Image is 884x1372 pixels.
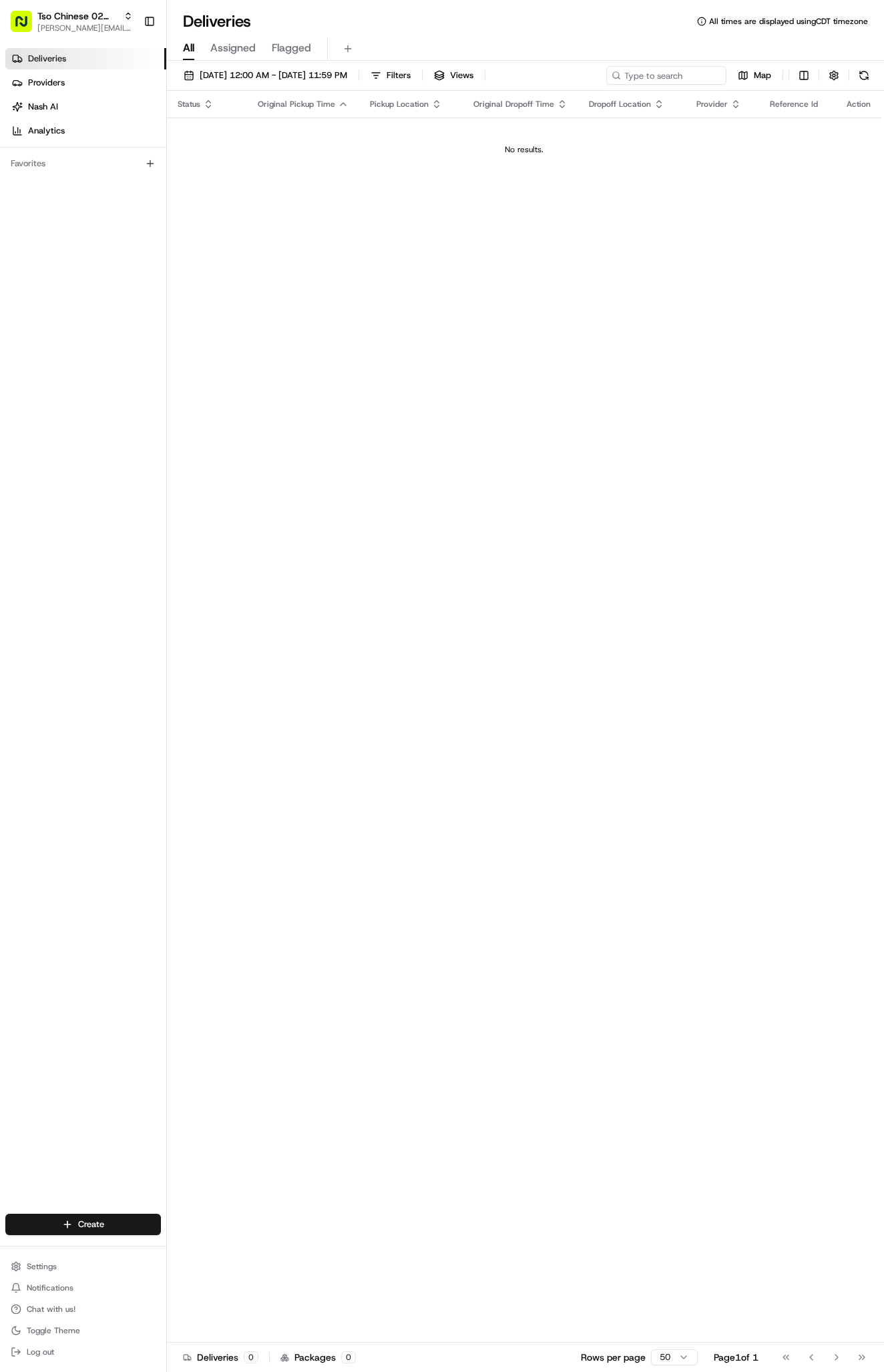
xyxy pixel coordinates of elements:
[581,1351,646,1364] p: Rows per page
[28,101,58,113] span: Nash AI
[450,69,473,81] span: Views
[754,69,771,81] span: Map
[178,99,200,109] span: Status
[272,40,311,56] span: Flagged
[696,99,728,109] span: Provider
[5,1300,161,1319] button: Chat with us!
[847,99,871,109] div: Action
[27,1283,73,1293] span: Notifications
[770,99,818,109] span: Reference Id
[28,125,65,137] span: Analytics
[732,66,777,85] button: Map
[855,66,873,85] button: Refresh
[27,1261,57,1272] span: Settings
[589,99,651,109] span: Dropoff Location
[28,77,65,89] span: Providers
[606,66,726,85] input: Type to search
[78,1218,104,1230] span: Create
[183,11,251,32] h1: Deliveries
[28,53,66,65] span: Deliveries
[183,1351,258,1364] div: Deliveries
[178,66,353,85] button: [DATE] 12:00 AM - [DATE] 11:59 PM
[27,1347,54,1357] span: Log out
[5,1279,161,1297] button: Notifications
[5,5,138,37] button: Tso Chinese 02 Arbor[PERSON_NAME][EMAIL_ADDRESS][DOMAIN_NAME]
[709,16,868,27] span: All times are displayed using CDT timezone
[365,66,417,85] button: Filters
[370,99,429,109] span: Pickup Location
[27,1325,80,1336] span: Toggle Theme
[5,72,166,93] a: Providers
[200,69,347,81] span: [DATE] 12:00 AM - [DATE] 11:59 PM
[258,99,335,109] span: Original Pickup Time
[428,66,479,85] button: Views
[473,99,554,109] span: Original Dropoff Time
[5,1257,161,1276] button: Settings
[5,120,166,142] a: Analytics
[172,144,876,155] div: No results.
[244,1351,258,1363] div: 0
[37,23,133,33] button: [PERSON_NAME][EMAIL_ADDRESS][DOMAIN_NAME]
[5,48,166,69] a: Deliveries
[5,1343,161,1361] button: Log out
[387,69,411,81] span: Filters
[183,40,194,56] span: All
[210,40,256,56] span: Assigned
[714,1351,758,1364] div: Page 1 of 1
[280,1351,356,1364] div: Packages
[341,1351,356,1363] div: 0
[37,9,118,23] button: Tso Chinese 02 Arbor
[5,153,161,174] div: Favorites
[5,1214,161,1235] button: Create
[5,96,166,118] a: Nash AI
[5,1321,161,1340] button: Toggle Theme
[27,1304,75,1315] span: Chat with us!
